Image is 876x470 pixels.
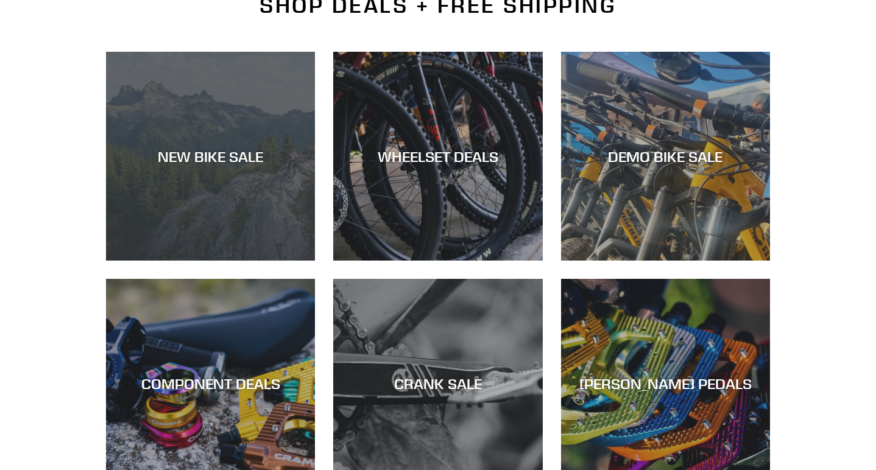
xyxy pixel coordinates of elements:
a: WHEELSET DEALS [333,52,542,261]
a: NEW BIKE SALE [106,52,315,261]
div: COMPONENT DEALS [106,375,315,393]
div: NEW BIKE SALE [106,147,315,165]
div: [PERSON_NAME] PEDALS [561,375,770,393]
a: DEMO BIKE SALE [561,52,770,261]
div: WHEELSET DEALS [333,147,542,165]
div: CRANK SALE [333,375,542,393]
div: DEMO BIKE SALE [561,147,770,165]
